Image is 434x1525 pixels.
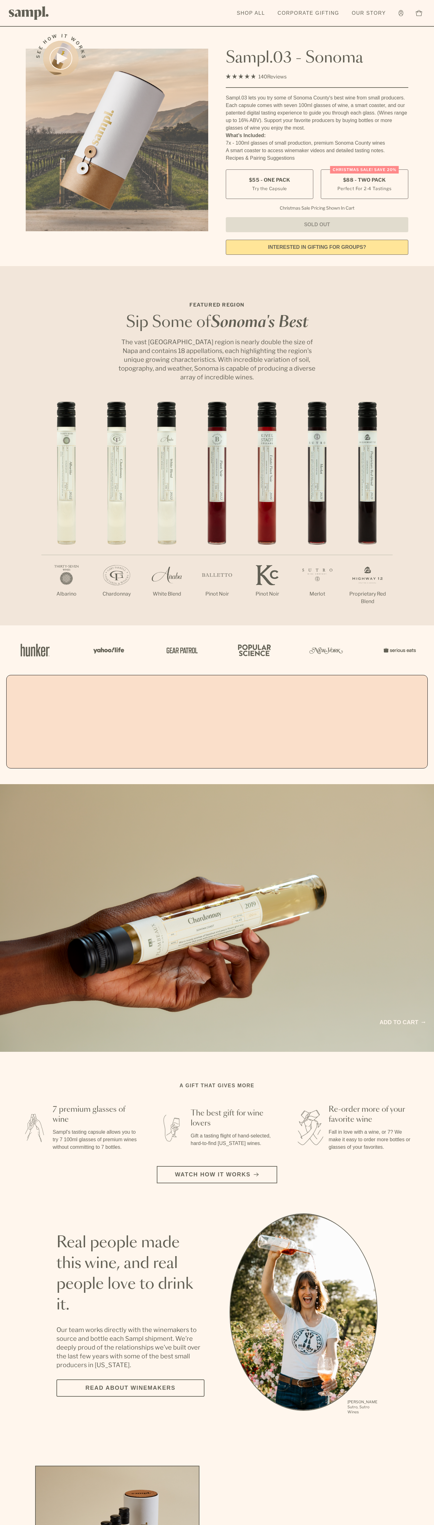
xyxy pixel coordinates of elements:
[230,1213,378,1415] ul: carousel
[226,147,408,154] li: A smart coaster to access winemaker videos and detailed tasting notes.
[92,590,142,598] p: Chardonnay
[192,402,242,618] li: 4 / 7
[142,402,192,618] li: 3 / 7
[226,49,408,67] h1: Sampl.03 - Sonoma
[242,590,292,598] p: Pinot Noir
[234,6,268,20] a: Shop All
[56,1233,204,1315] h2: Real people made this wine, and real people love to drink it.
[292,590,342,598] p: Merlot
[226,240,408,255] a: interested in gifting for groups?
[277,205,357,211] li: Christmas Sale Pricing Shown In Cart
[191,1132,276,1147] p: Gift a tasting flight of hand-selected, hard-to-find [US_STATE] wines.
[226,139,408,147] li: 7x - 100ml glasses of small production, premium Sonoma County wines
[117,338,317,382] p: The vast [GEOGRAPHIC_DATA] region is nearly double the size of Napa and contains 18 appellations,...
[337,185,391,192] small: Perfect For 2-4 Tastings
[192,590,242,598] p: Pinot Noir
[252,185,287,192] small: Try the Capsule
[53,1105,138,1125] h3: 7 premium glasses of wine
[226,94,408,132] div: Sampl.03 lets you try some of Sonoma County's best wine from small producers. Each capsule comes ...
[267,74,287,80] span: Reviews
[249,177,290,184] span: $55 - One Pack
[41,402,92,618] li: 1 / 7
[330,166,399,174] div: Christmas SALE! Save 20%
[9,6,49,20] img: Sampl logo
[226,133,266,138] strong: What’s Included:
[162,637,199,664] img: Artboard_5_7fdae55a-36fd-43f7-8bfd-f74a06a2878e_x450.png
[56,1325,204,1369] p: Our team works directly with the winemakers to source and bottle each Sampl shipment. We’re deepl...
[226,217,408,232] button: Sold Out
[258,74,267,80] span: 140
[89,637,127,664] img: Artboard_6_04f9a106-072f-468a-bdd7-f11783b05722_x450.png
[349,6,389,20] a: Our Story
[274,6,342,20] a: Corporate Gifting
[342,402,393,625] li: 7 / 7
[16,637,54,664] img: Artboard_1_c8cd28af-0030-4af1-819c-248e302c7f06_x450.png
[307,637,345,664] img: Artboard_3_0b291449-6e8c-4d07-b2c2-3f3601a19cd1_x450.png
[347,1399,378,1415] p: [PERSON_NAME] Sutro, Sutro Wines
[43,41,78,76] button: See how it works
[329,1105,414,1125] h3: Re-order more of your favorite wine
[226,72,287,81] div: 140Reviews
[117,301,317,309] p: Featured Region
[53,1128,138,1151] p: Sampl's tasting capsule allows you to try 7 100ml glasses of premium wines without committing to ...
[242,402,292,618] li: 5 / 7
[226,154,408,162] li: Recipes & Pairing Suggestions
[157,1166,277,1183] button: Watch how it works
[92,402,142,618] li: 2 / 7
[329,1128,414,1151] p: Fall in love with a wine, or 7? We make it easy to order more bottles or glasses of your favorites.
[235,637,272,664] img: Artboard_4_28b4d326-c26e-48f9-9c80-911f17d6414e_x450.png
[41,590,92,598] p: Albarino
[56,1379,204,1397] a: Read about Winemakers
[380,637,418,664] img: Artboard_7_5b34974b-f019-449e-91fb-745f8d0877ee_x450.png
[142,590,192,598] p: White Blend
[26,49,208,231] img: Sampl.03 - Sonoma
[292,402,342,618] li: 6 / 7
[180,1082,255,1089] h2: A gift that gives more
[211,315,308,330] em: Sonoma's Best
[117,315,317,330] h2: Sip Some of
[230,1213,378,1415] div: slide 1
[379,1018,425,1027] a: Add to cart
[342,590,393,605] p: Proprietary Red Blend
[191,1108,276,1128] h3: The best gift for wine lovers
[343,177,386,184] span: $88 - Two Pack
